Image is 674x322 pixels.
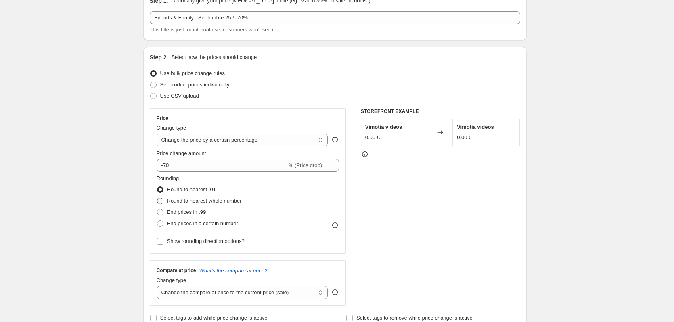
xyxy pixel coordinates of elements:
[157,277,186,283] span: Change type
[167,238,245,244] span: Show rounding direction options?
[157,125,186,131] span: Change type
[160,93,199,99] span: Use CSV upload
[199,268,268,274] button: What's the compare at price?
[150,27,275,33] span: This title is just for internal use, customers won't see it
[289,162,322,168] span: % (Price drop)
[157,150,206,156] span: Price change amount
[171,53,257,61] p: Select how the prices should change
[365,124,402,130] span: Vimotia videos
[150,53,168,61] h2: Step 2.
[356,315,473,321] span: Select tags to remove while price change is active
[157,267,196,274] h3: Compare at price
[167,198,242,204] span: Round to nearest whole number
[331,288,339,296] div: help
[157,175,179,181] span: Rounding
[167,220,238,226] span: End prices in a certain number
[167,209,206,215] span: End prices in .99
[167,186,216,192] span: Round to nearest .01
[160,82,230,88] span: Set product prices individually
[457,124,494,130] span: Vimotia videos
[157,115,168,121] h3: Price
[157,159,287,172] input: -15
[150,11,520,24] input: 30% off holiday sale
[160,70,225,76] span: Use bulk price change rules
[361,108,520,115] h6: STOREFRONT EXAMPLE
[457,134,471,142] div: 0.00 €
[160,315,268,321] span: Select tags to add while price change is active
[365,134,380,142] div: 0.00 €
[331,136,339,144] div: help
